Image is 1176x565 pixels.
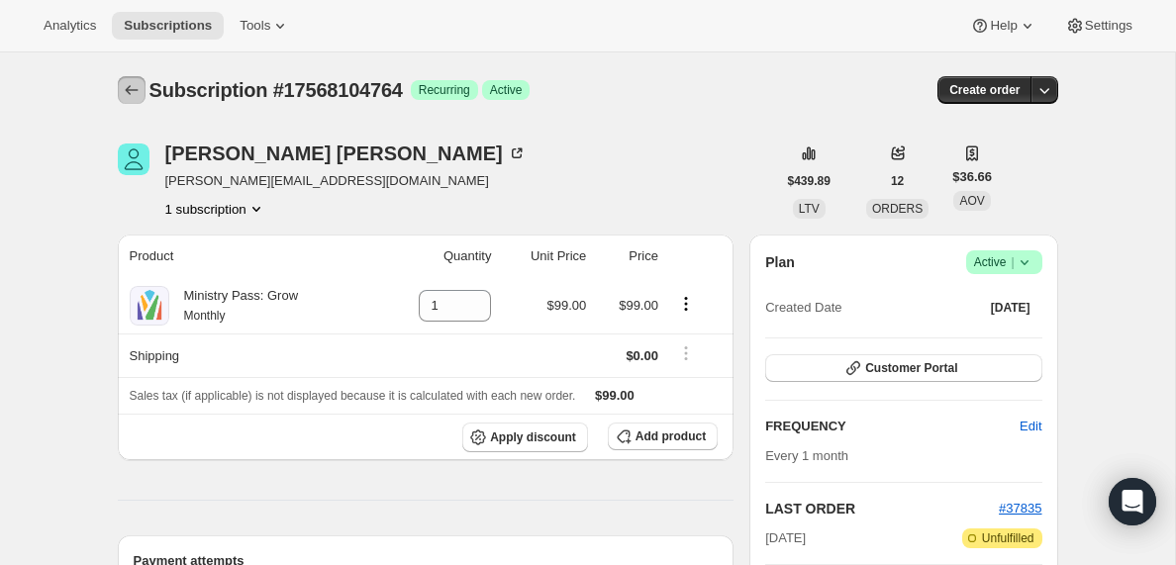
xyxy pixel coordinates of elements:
span: Subscription #17568104764 [149,79,403,101]
span: [DATE] [991,300,1030,316]
span: Apply discount [490,429,576,445]
h2: FREQUENCY [765,417,1020,436]
span: [PERSON_NAME][EMAIL_ADDRESS][DOMAIN_NAME] [165,171,527,191]
button: Create order [937,76,1031,104]
span: $99.00 [619,298,658,313]
button: [DATE] [979,294,1042,322]
span: 12 [891,173,904,189]
span: Customer Portal [865,360,957,376]
span: Help [990,18,1017,34]
button: Settings [1053,12,1144,40]
button: Help [958,12,1048,40]
img: product img [130,286,169,326]
span: AOV [959,194,984,208]
button: Apply discount [462,423,588,452]
button: Tools [228,12,302,40]
div: [PERSON_NAME] [PERSON_NAME] [165,143,527,163]
button: Shipping actions [670,342,702,364]
span: Create order [949,82,1020,98]
span: Sales tax (if applicable) is not displayed because it is calculated with each new order. [130,389,576,403]
h2: Plan [765,252,795,272]
button: $439.89 [776,167,842,195]
button: Analytics [32,12,108,40]
button: Add product [608,423,718,450]
th: Product [118,235,380,278]
span: $99.00 [547,298,587,313]
span: $36.66 [952,167,992,187]
div: Open Intercom Messenger [1109,478,1156,525]
th: Price [592,235,664,278]
th: Shipping [118,333,380,377]
button: Subscriptions [118,76,146,104]
button: 12 [879,167,916,195]
span: Russell McCarson [118,143,149,175]
th: Quantity [379,235,497,278]
span: Tools [240,18,270,34]
span: Subscriptions [124,18,212,34]
span: Recurring [419,82,470,98]
button: #37835 [999,499,1041,518]
div: Ministry Pass: Grow [169,286,299,326]
span: | [1011,254,1014,270]
span: Settings [1085,18,1132,34]
span: Analytics [44,18,96,34]
button: Customer Portal [765,354,1041,382]
span: Active [490,82,523,98]
span: Edit [1020,417,1041,436]
span: Unfulfilled [982,530,1034,546]
th: Unit Price [497,235,592,278]
button: Subscriptions [112,12,224,40]
button: Product actions [165,199,266,219]
button: Product actions [670,293,702,315]
span: Add product [636,428,706,444]
small: Monthly [184,309,226,323]
span: [DATE] [765,528,806,548]
span: $0.00 [626,348,658,363]
span: LTV [799,202,820,216]
a: #37835 [999,501,1041,516]
span: Every 1 month [765,448,848,463]
span: Active [974,252,1034,272]
button: Edit [1008,411,1053,442]
h2: LAST ORDER [765,499,999,518]
span: $439.89 [788,173,831,189]
span: ORDERS [872,202,923,216]
span: $99.00 [595,388,635,403]
span: Created Date [765,298,841,318]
